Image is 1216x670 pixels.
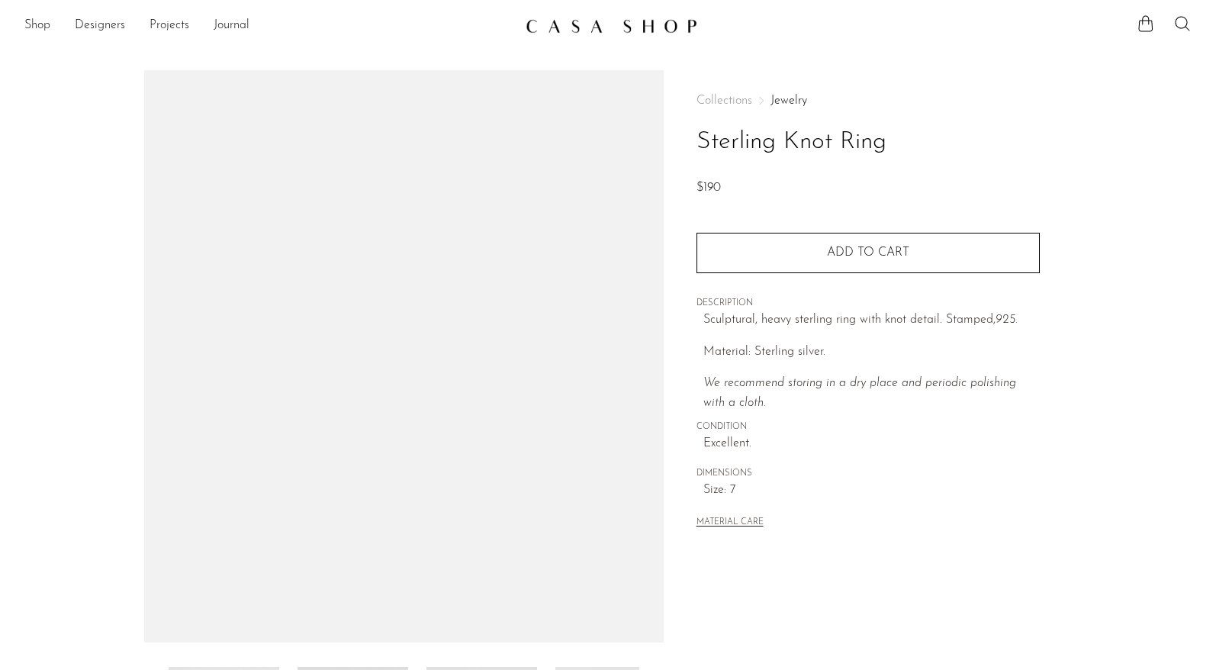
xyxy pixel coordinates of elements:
[75,16,125,36] a: Designers
[24,13,513,39] ul: NEW HEADER MENU
[696,95,752,107] span: Collections
[703,434,1040,454] span: Excellent.
[996,314,1018,326] em: 925.
[214,16,249,36] a: Journal
[696,123,1040,162] h1: Sterling Knot Ring
[696,182,721,194] span: $190
[770,95,807,107] a: Jewelry
[24,13,513,39] nav: Desktop navigation
[696,95,1040,107] nav: Breadcrumbs
[703,311,1040,330] p: Sculptural, heavy sterling ring with knot detail. Stamped,
[703,377,1016,409] i: We recommend storing in a dry place and periodic polishing with a cloth.
[696,467,1040,481] span: DIMENSIONS
[24,16,50,36] a: Shop
[150,16,189,36] a: Projects
[703,343,1040,362] p: Material: Sterling silver.
[703,481,1040,501] span: Size: 7
[827,246,909,259] span: Add to cart
[696,233,1040,272] button: Add to cart
[696,297,1040,311] span: DESCRIPTION
[696,517,764,529] button: MATERIAL CARE
[696,420,1040,434] span: CONDITION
